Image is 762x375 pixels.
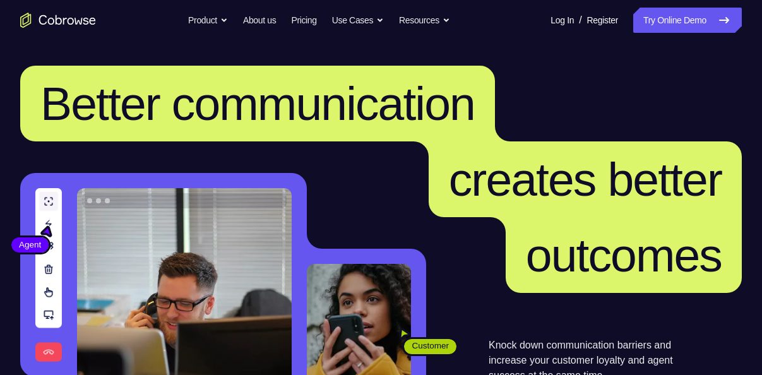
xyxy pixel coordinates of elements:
[188,8,228,33] button: Product
[551,8,574,33] a: Log In
[291,8,316,33] a: Pricing
[243,8,276,33] a: About us
[526,229,722,282] span: outcomes
[399,8,450,33] button: Resources
[332,8,384,33] button: Use Cases
[579,13,581,28] span: /
[40,77,475,130] span: Better communication
[20,13,96,28] a: Go to the home page
[449,153,722,206] span: creates better
[587,8,618,33] a: Register
[633,8,742,33] a: Try Online Demo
